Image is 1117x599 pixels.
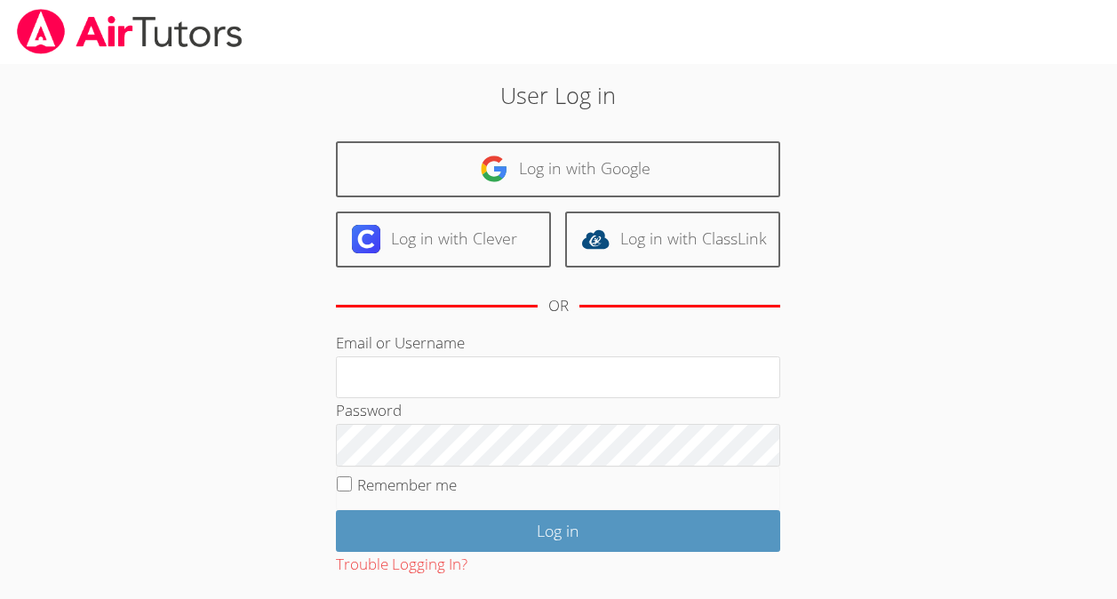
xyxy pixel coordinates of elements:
input: Log in [336,510,780,552]
button: Trouble Logging In? [336,552,467,578]
label: Password [336,400,402,420]
img: clever-logo-6eab21bc6e7a338710f1a6ff85c0baf02591cd810cc4098c63d3a4b26e2feb20.svg [352,225,380,253]
div: OR [548,293,569,319]
a: Log in with Google [336,141,780,197]
h2: User Log in [257,78,860,112]
a: Log in with ClassLink [565,212,780,268]
img: google-logo-50288ca7cdecda66e5e0955fdab243c47b7ad437acaf1139b6f446037453330a.svg [480,155,508,183]
a: Log in with Clever [336,212,551,268]
img: airtutors_banner-c4298cdbf04f3fff15de1276eac7730deb9818008684d7c2e4769d2f7ddbe033.png [15,9,244,54]
label: Email or Username [336,332,465,353]
img: classlink-logo-d6bb404cc1216ec64c9a2012d9dc4662098be43eaf13dc465df04b49fa7ab582.svg [581,225,610,253]
label: Remember me [357,475,457,495]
